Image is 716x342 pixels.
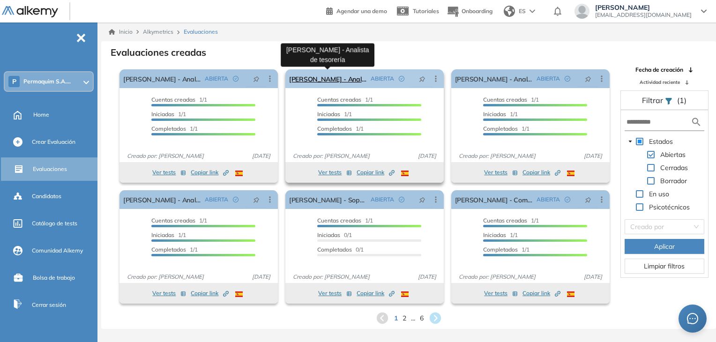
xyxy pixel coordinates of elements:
[447,1,492,22] button: Onboarding
[580,152,606,160] span: [DATE]
[414,152,440,160] span: [DATE]
[317,246,364,253] span: 0/1
[522,167,560,178] button: Copiar link
[289,190,367,209] a: [PERSON_NAME] - Soporte TI
[317,217,361,224] span: Cuentas creadas
[151,246,198,253] span: 1/1
[687,313,698,324] span: message
[233,197,239,202] span: check-circle
[642,96,665,105] span: Filtrar
[565,76,570,82] span: check-circle
[371,74,394,83] span: ABIERTA
[649,190,669,198] span: En uso
[483,217,539,224] span: 1/1
[317,246,352,253] span: Completados
[205,195,228,204] span: ABIERTA
[318,288,352,299] button: Ver tests
[419,75,425,82] span: pushpin
[483,246,518,253] span: Completados
[522,289,560,297] span: Copiar link
[483,217,527,224] span: Cuentas creadas
[289,273,373,281] span: Creado por: [PERSON_NAME]
[32,301,66,309] span: Cerrar sesión
[235,291,243,297] img: ESP
[484,288,518,299] button: Ver tests
[151,231,174,238] span: Iniciadas
[317,125,364,132] span: 1/1
[151,111,186,118] span: 1/1
[585,196,591,203] span: pushpin
[578,192,598,207] button: pushpin
[317,111,340,118] span: Iniciadas
[455,273,539,281] span: Creado por: [PERSON_NAME]
[649,137,673,146] span: Estados
[2,6,58,18] img: Logo
[32,219,77,228] span: Catálogo de tests
[412,71,433,86] button: pushpin
[248,273,274,281] span: [DATE]
[413,7,439,15] span: Tutoriales
[23,78,71,85] span: Permaquim S.A....
[483,246,530,253] span: 1/1
[530,9,535,13] img: arrow
[625,259,704,274] button: Limpiar filtros
[357,288,395,299] button: Copiar link
[585,75,591,82] span: pushpin
[184,28,218,36] span: Evaluaciones
[317,125,352,132] span: Completados
[401,171,409,176] img: ESP
[658,162,690,173] span: Cerradas
[289,152,373,160] span: Creado por: [PERSON_NAME]
[318,167,352,178] button: Ver tests
[123,273,208,281] span: Creado por: [PERSON_NAME]
[420,313,424,323] span: 6
[123,190,201,209] a: [PERSON_NAME] - Analista de Facturación
[289,69,367,88] a: [PERSON_NAME] - Analista de tesorería
[151,125,198,132] span: 1/1
[317,96,373,103] span: 1/1
[483,231,506,238] span: Iniciadas
[317,217,373,224] span: 1/1
[628,139,633,144] span: caret-down
[109,28,133,36] a: Inicio
[483,125,518,132] span: Completados
[419,196,425,203] span: pushpin
[399,76,404,82] span: check-circle
[658,149,687,160] span: Abiertas
[151,96,195,103] span: Cuentas creadas
[151,217,195,224] span: Cuentas creadas
[644,261,685,271] span: Limpiar filtros
[677,95,686,106] span: (1)
[336,7,387,15] span: Agendar una demo
[595,11,692,19] span: [EMAIL_ADDRESS][DOMAIN_NAME]
[658,175,689,186] span: Borrador
[455,190,533,209] a: [PERSON_NAME] - Comercial
[394,313,398,323] span: 1
[235,171,243,176] img: ESP
[660,150,686,159] span: Abiertas
[191,289,229,297] span: Copiar link
[151,111,174,118] span: Iniciadas
[522,168,560,177] span: Copiar link
[654,241,675,252] span: Aplicar
[371,195,394,204] span: ABIERTA
[317,111,352,118] span: 1/1
[123,69,201,88] a: [PERSON_NAME] - Analista de Facturación
[647,136,675,147] span: Estados
[483,231,518,238] span: 1/1
[403,313,406,323] span: 2
[151,125,186,132] span: Completados
[647,188,671,200] span: En uso
[143,28,173,35] span: Alkymetrics
[565,197,570,202] span: check-circle
[191,167,229,178] button: Copiar link
[33,165,67,173] span: Evaluaciones
[483,111,518,118] span: 1/1
[660,164,688,172] span: Cerradas
[317,96,361,103] span: Cuentas creadas
[625,239,704,254] button: Aplicar
[519,7,526,15] span: ES
[281,43,374,67] div: [PERSON_NAME] - Analista de tesorería
[32,138,75,146] span: Crear Evaluación
[649,203,690,211] span: Psicotécnicos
